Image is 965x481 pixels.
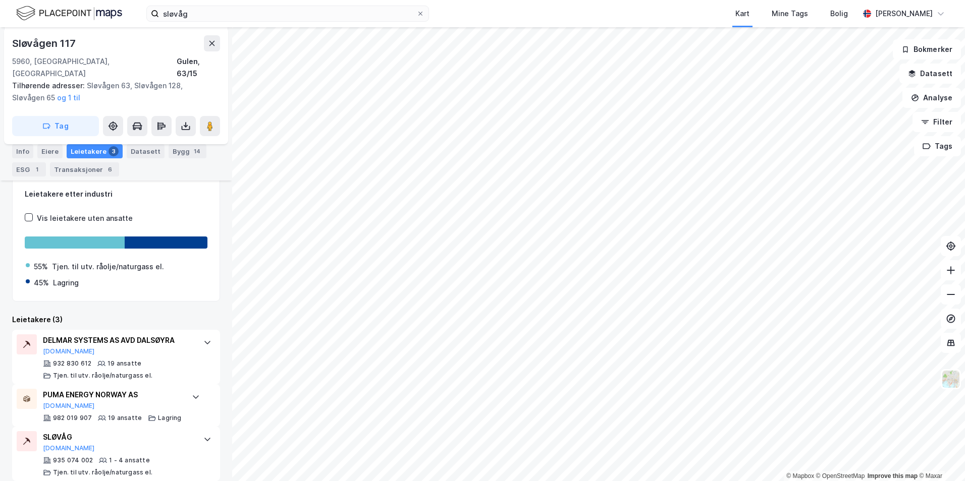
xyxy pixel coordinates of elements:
[108,414,142,422] div: 19 ansatte
[12,81,87,90] span: Tilhørende adresser:
[12,116,99,136] button: Tag
[32,164,42,174] div: 1
[16,5,122,22] img: logo.f888ab2527a4732fd821a326f86c7f29.svg
[830,8,848,20] div: Bolig
[816,472,865,479] a: OpenStreetMap
[43,389,182,401] div: PUMA ENERGY NORWAY AS
[12,55,177,80] div: 5960, [GEOGRAPHIC_DATA], [GEOGRAPHIC_DATA]
[127,144,165,158] div: Datasett
[914,136,961,156] button: Tags
[12,144,33,158] div: Info
[53,372,152,380] div: Tjen. til utv. råolje/naturgass el.
[12,314,220,326] div: Leietakere (3)
[192,146,202,156] div: 14
[43,402,95,410] button: [DOMAIN_NAME]
[50,162,119,176] div: Transaksjoner
[735,8,749,20] div: Kart
[12,35,78,51] div: Sløvågen 117
[67,144,123,158] div: Leietakere
[34,261,48,273] div: 55%
[772,8,808,20] div: Mine Tags
[34,277,49,289] div: 45%
[159,6,416,21] input: Søk på adresse, matrikkel, gårdeiere, leietakere eller personer
[786,472,814,479] a: Mapbox
[43,334,193,346] div: DELMAR SYSTEMS AS AVD DALSØYRA
[53,456,93,464] div: 935 074 002
[158,414,181,422] div: Lagring
[52,261,164,273] div: Tjen. til utv. råolje/naturgass el.
[43,431,193,443] div: SLØVÅG
[915,433,965,481] iframe: Chat Widget
[37,144,63,158] div: Eiere
[12,162,46,176] div: ESG
[53,359,91,368] div: 932 830 612
[109,146,119,156] div: 3
[941,370,960,389] img: Z
[868,472,918,479] a: Improve this map
[105,164,115,174] div: 6
[25,188,207,200] div: Leietakere etter industri
[53,414,92,422] div: 982 019 907
[109,456,150,464] div: 1 - 4 ansatte
[177,55,220,80] div: Gulen, 63/15
[53,277,79,289] div: Lagring
[108,359,141,368] div: 19 ansatte
[902,88,961,108] button: Analyse
[37,212,133,224] div: Vis leietakere uten ansatte
[875,8,933,20] div: [PERSON_NAME]
[43,444,95,452] button: [DOMAIN_NAME]
[169,144,206,158] div: Bygg
[899,64,961,84] button: Datasett
[43,347,95,355] button: [DOMAIN_NAME]
[53,468,152,476] div: Tjen. til utv. råolje/naturgass el.
[12,80,212,104] div: Sløvågen 63, Sløvågen 128, Sløvågen 65
[893,39,961,59] button: Bokmerker
[913,112,961,132] button: Filter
